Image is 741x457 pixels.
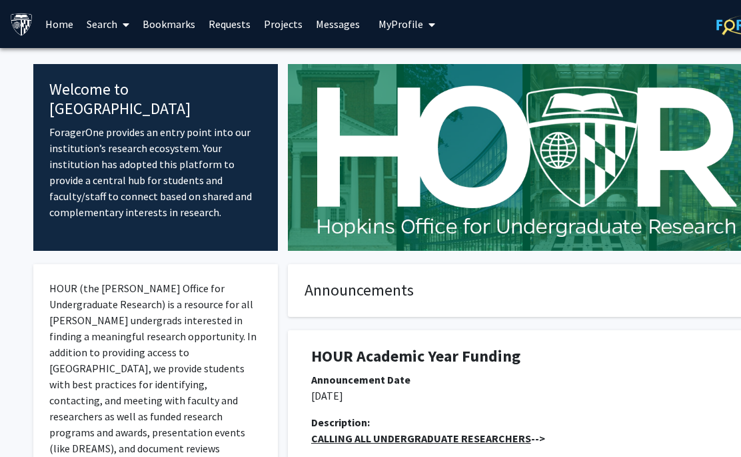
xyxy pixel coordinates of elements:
h4: Announcements [305,281,740,300]
u: CALLING ALL UNDERGRADUATE RESEARCHERS [311,432,531,445]
strong: --> [311,432,545,445]
a: Search [80,1,136,47]
h4: Welcome to [GEOGRAPHIC_DATA] [49,80,262,119]
h1: HOUR Academic Year Funding [311,347,733,366]
a: Home [39,1,80,47]
a: Requests [202,1,257,47]
a: Messages [309,1,367,47]
a: Bookmarks [136,1,202,47]
p: ForagerOne provides an entry point into our institution’s research ecosystem. Your institution ha... [49,124,262,220]
a: Projects [257,1,309,47]
p: [DATE] [311,388,733,404]
div: Announcement Date [311,372,733,388]
span: My Profile [378,17,423,31]
iframe: Chat [10,397,57,447]
div: Description: [311,414,733,430]
img: Johns Hopkins University Logo [10,13,33,36]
